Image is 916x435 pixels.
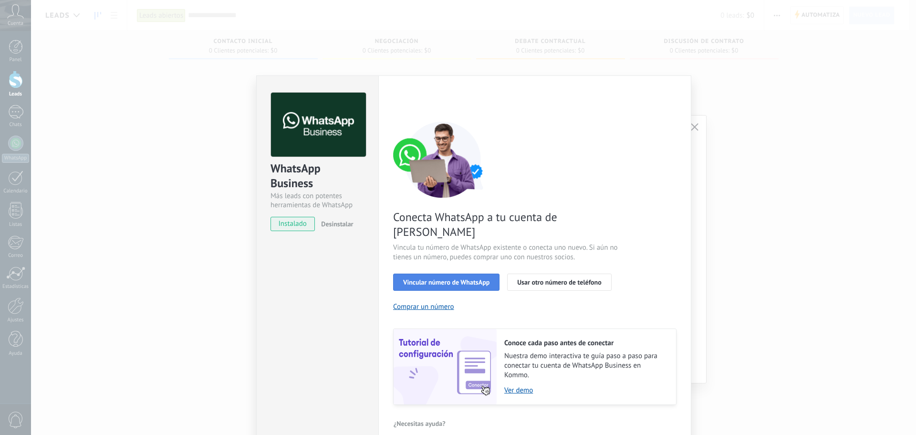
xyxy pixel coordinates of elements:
[321,220,353,228] span: Desinstalar
[393,274,500,291] button: Vincular número de WhatsApp
[271,191,364,210] div: Más leads con potentes herramientas de WhatsApp
[393,121,493,198] img: connect number
[393,243,620,262] span: Vincula tu número de WhatsApp existente o conecta uno nuevo. Si aún no tienes un número, puedes c...
[403,279,489,286] span: Vincular número de WhatsApp
[517,279,601,286] span: Usar otro número de teléfono
[393,302,454,311] button: Comprar un número
[504,351,666,380] span: Nuestra demo interactiva te guía paso a paso para conectar tu cuenta de WhatsApp Business en Kommo.
[393,210,620,239] span: Conecta WhatsApp a tu cuenta de [PERSON_NAME]
[507,274,611,291] button: Usar otro número de teléfono
[271,93,366,157] img: logo_main.png
[394,420,446,427] span: ¿Necesitas ayuda?
[504,386,666,395] a: Ver demo
[393,416,446,431] button: ¿Necesitas ayuda?
[271,161,364,191] div: WhatsApp Business
[504,339,666,348] h2: Conoce cada paso antes de conectar
[271,217,314,231] span: instalado
[317,217,353,231] button: Desinstalar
